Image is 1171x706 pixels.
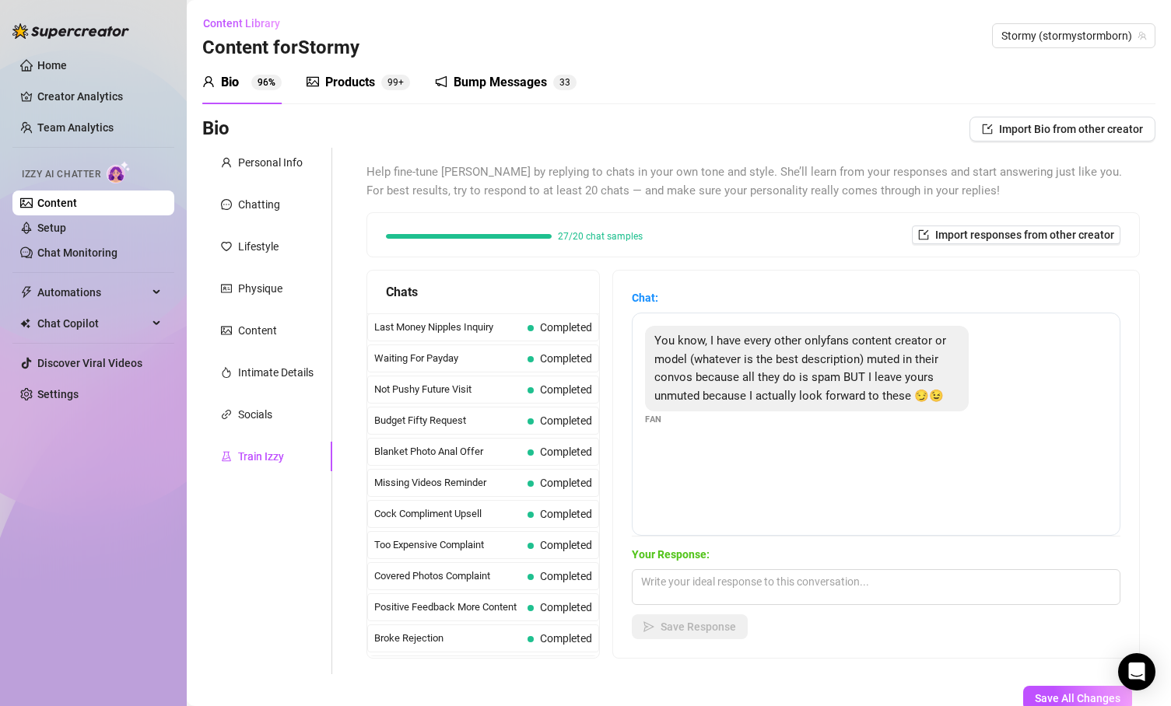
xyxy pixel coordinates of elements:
span: picture [307,75,319,88]
button: Import responses from other creator [912,225,1120,244]
span: Completed [540,446,592,458]
span: Completed [540,383,592,396]
span: import [982,124,993,135]
a: Chat Monitoring [37,246,117,259]
a: Settings [37,388,79,400]
span: Automations [37,280,148,305]
span: picture [221,325,232,336]
span: experiment [221,451,232,462]
span: fire [221,367,232,378]
span: 27/20 chat samples [558,232,643,241]
span: Budget Fifty Request [374,413,521,428]
span: user [221,157,232,168]
div: Bio [221,73,239,92]
span: message [221,199,232,210]
span: Missing Videos Reminder [374,475,521,491]
span: Completed [540,632,592,645]
a: Team Analytics [37,121,114,134]
span: idcard [221,283,232,294]
span: team [1138,31,1147,40]
span: Chat Copilot [37,311,148,336]
span: Content Library [203,17,280,30]
img: AI Chatter [107,161,131,183]
div: Lifestyle [238,238,279,255]
span: Not Pushy Future Visit [374,382,521,397]
a: Home [37,59,67,72]
span: Help fine-tune [PERSON_NAME] by replying to chats in your own tone and style. She’ll learn from y... [366,163,1140,200]
span: 3 [559,77,565,88]
span: Completed [540,352,592,365]
img: logo-BBDzfeDw.svg [12,23,129,39]
a: Discover Viral Videos [37,357,142,369]
span: Last Money Nipples Inquiry [374,320,521,335]
span: Completed [540,508,592,520]
div: Train Izzy [238,448,284,465]
span: Covered Photos Complaint [374,568,521,584]
span: link [221,409,232,420]
a: Creator Analytics [37,84,162,109]
div: Personal Info [238,154,303,171]
span: Completed [540,570,592,582]
span: Chats [386,282,418,302]
h3: Content for Stormy [202,36,359,61]
span: Completed [540,601,592,613]
div: Bump Messages [454,73,547,92]
span: Import Bio from other creator [999,123,1143,135]
button: Import Bio from other creator [969,117,1155,142]
span: 3 [565,77,570,88]
span: Cock Compliment Upsell [374,506,521,522]
div: Intimate Details [238,364,314,381]
div: Chatting [238,196,280,213]
span: notification [435,75,447,88]
div: Open Intercom Messenger [1118,653,1155,690]
div: Socials [238,406,272,423]
span: Izzy AI Chatter [22,167,100,182]
a: Content [37,197,77,209]
span: Waiting For Payday [374,351,521,366]
span: thunderbolt [20,286,33,299]
span: Positive Feedback More Content [374,599,521,615]
span: Save All Changes [1035,692,1120,704]
div: Products [325,73,375,92]
span: Blanket Photo Anal Offer [374,444,521,460]
h3: Bio [202,117,230,142]
strong: Your Response: [632,548,710,561]
span: heart [221,241,232,252]
span: Completed [540,414,592,427]
a: Setup [37,222,66,234]
sup: 120 [381,75,410,90]
img: Chat Copilot [20,318,30,329]
span: Import responses from other creator [935,229,1114,241]
strong: Chat: [632,292,658,304]
span: Broke Rejection [374,631,521,646]
span: Stormy (stormystormborn) [1001,24,1146,47]
span: import [918,229,929,240]
sup: 33 [553,75,577,90]
span: Completed [540,539,592,551]
span: Completed [540,477,592,489]
span: Completed [540,321,592,334]
span: You know, I have every other onlyfans content creator or model (whatever is the best description)... [654,334,946,403]
div: Physique [238,280,282,297]
div: Content [238,322,277,339]
span: Too Expensive Complaint [374,537,521,553]
span: user [202,75,215,88]
span: Fan [645,413,662,426]
button: Content Library [202,11,293,36]
button: Save Response [632,614,748,639]
sup: 96% [251,75,282,90]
